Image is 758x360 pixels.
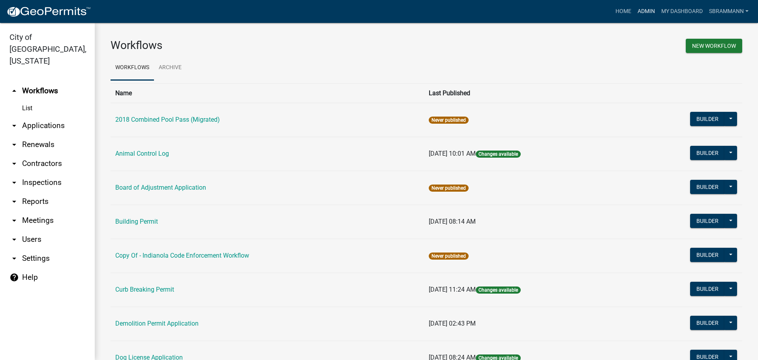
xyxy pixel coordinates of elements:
i: arrow_drop_down [9,197,19,206]
span: Never published [429,253,469,260]
i: arrow_drop_down [9,254,19,263]
a: Board of Adjustment Application [115,184,206,191]
button: Builder [690,112,725,126]
i: arrow_drop_down [9,216,19,225]
a: 2018 Combined Pool Pass (Migrated) [115,116,220,123]
span: Never published [429,185,469,192]
th: Name [111,83,424,103]
a: Admin [634,4,658,19]
a: Home [612,4,634,19]
i: arrow_drop_down [9,235,19,244]
span: Never published [429,117,469,124]
a: Curb Breaking Permit [115,286,174,293]
i: arrow_drop_down [9,140,19,149]
span: [DATE] 11:24 AM [429,286,476,293]
a: Building Permit [115,218,158,225]
span: [DATE] 08:14 AM [429,218,476,225]
i: arrow_drop_down [9,178,19,187]
button: Builder [690,248,725,262]
button: Builder [690,316,725,330]
a: My Dashboard [658,4,706,19]
i: help [9,273,19,282]
i: arrow_drop_down [9,159,19,168]
button: New Workflow [686,39,742,53]
a: Demolition Permit Application [115,320,199,327]
a: Animal Control Log [115,150,169,157]
i: arrow_drop_down [9,121,19,130]
h3: Workflows [111,39,420,52]
button: Builder [690,214,725,228]
span: [DATE] 02:43 PM [429,320,476,327]
span: Changes available [476,151,521,158]
span: [DATE] 10:01 AM [429,150,476,157]
i: arrow_drop_up [9,86,19,96]
button: Builder [690,180,725,194]
a: SBrammann [706,4,752,19]
a: Workflows [111,55,154,81]
button: Builder [690,282,725,296]
a: Archive [154,55,186,81]
button: Builder [690,146,725,160]
th: Last Published [424,83,628,103]
span: Changes available [476,286,521,294]
a: Copy Of - Indianola Code Enforcement Workflow [115,252,249,259]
